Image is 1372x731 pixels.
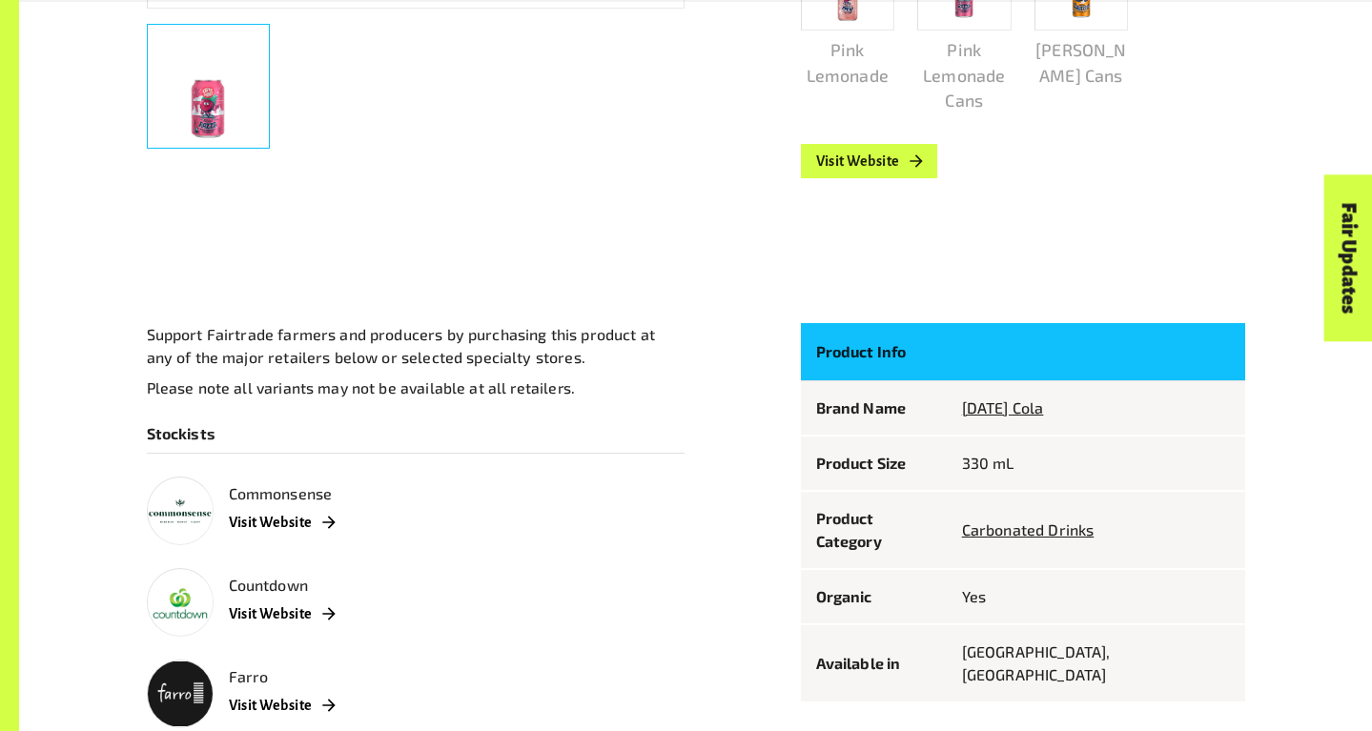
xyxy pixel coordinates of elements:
[801,37,895,88] p: Pink Lemonade
[147,323,685,369] p: Support Fairtrade farmers and producers by purchasing this product at any of the major retailers ...
[1034,37,1129,88] p: [PERSON_NAME] Cans
[147,376,685,399] p: Please note all variants may not be available at all retailers.
[962,520,1095,538] a: Carbonated Drinks
[801,144,938,178] a: Visit Website
[816,585,932,608] p: Organic
[229,688,336,722] a: Visit Website
[229,665,269,688] p: Farro
[962,640,1230,686] p: [GEOGRAPHIC_DATA], [GEOGRAPHIC_DATA]
[147,422,685,445] p: Stockists
[229,505,336,539] a: Visit Website
[816,396,932,419] p: Brand Name
[816,338,932,364] p: Product Info
[229,574,308,597] p: Countdown
[816,507,932,553] p: Product Category
[229,597,336,631] a: Visit Website
[962,398,1044,416] a: [DATE] Cola
[816,652,932,675] p: Available in
[229,482,333,505] p: Commonsense
[917,37,1012,113] p: Pink Lemonade Cans
[816,452,932,475] p: Product Size
[962,585,1230,608] p: Yes
[962,452,1230,475] p: 330 mL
